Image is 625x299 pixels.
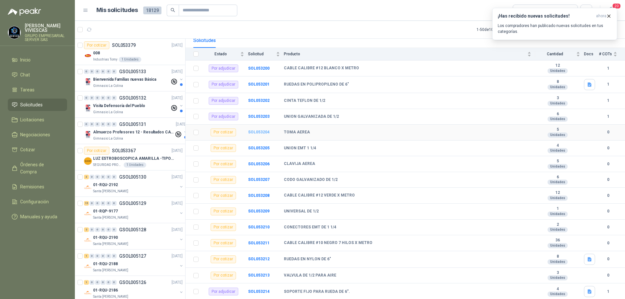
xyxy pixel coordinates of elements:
div: Solicitudes [193,37,216,44]
a: SOL053204 [248,130,270,134]
span: Solicitud [248,52,275,56]
button: ¡Has recibido nuevas solicitudes!ahora Los compradores han publicado nuevas solicitudes en tus ca... [492,8,617,40]
div: 0 [90,254,94,258]
div: 0 [106,69,111,74]
div: Por cotizar [84,147,109,155]
div: 0 [101,122,105,127]
div: Unidades [548,101,568,106]
div: Por cotizar [211,192,236,199]
a: SOL053201 [248,82,270,87]
p: [DATE] [172,279,183,286]
b: 0 [599,272,617,279]
div: 0 [84,122,89,127]
a: 3 0 0 0 0 0 GSOL005130[DATE] Company Logo01-RQU-2192Santa [PERSON_NAME] [84,173,184,194]
b: CABLE CALIBRE #10 NEGRO 7 HILOS X METRO [284,240,372,246]
a: SOL053202 [248,98,270,103]
b: CABLE CALIBRE #12 BLANCO X METRO [284,66,359,71]
a: 0 0 0 0 0 0 GSOL005133[DATE] Company LogoBienvenida Familias nuevas BásicaGimnasio La Colina [84,68,184,88]
p: Santa [PERSON_NAME] [93,215,128,220]
a: SOL053206 [248,162,270,166]
a: 0 0 0 0 0 0 GSOL005131[DATE] Company LogoAlmuerzo Profesores 12 - Resultados CAmbridgeGimnasio La... [84,120,188,141]
div: Por adjudicar [209,64,238,72]
span: Inicio [20,56,31,63]
div: Unidades [548,275,568,280]
p: Bienvenida Familias nuevas Básica [93,76,156,83]
a: SOL053210 [248,225,270,229]
img: Company Logo [84,52,92,60]
p: SEGURIDAD PROVISER LTDA [93,162,122,168]
a: Remisiones [8,181,67,193]
th: # COTs [599,48,625,61]
div: 0 [106,227,111,232]
b: 36 [535,238,580,243]
b: RUEDAS EN POLIPROPILENO DE 6" [284,82,349,87]
div: Por adjudicar [209,81,238,88]
div: 0 [90,175,94,179]
div: 0 [112,175,117,179]
p: [DATE] [172,148,183,154]
div: 1 - 50 de 10843 [477,24,521,35]
b: UNIVERSAL DE 1/2 [284,209,319,214]
p: GSOL005131 [119,122,146,127]
b: CODO GALVANIZADO DE 1/2 [284,177,338,183]
img: Company Logo [84,289,92,297]
p: GSOL005128 [119,227,146,232]
h3: ¡Has recibido nuevas solicitudes! [498,13,593,19]
b: 4 [535,287,580,292]
div: Por cotizar [211,144,236,152]
div: 0 [84,96,89,100]
div: 0 [106,201,111,206]
div: Por cotizar [211,129,236,136]
b: SOPORTE FIJO PARA RUEDA DE 6”. [284,289,350,294]
div: 0 [95,69,100,74]
p: GSOL005126 [119,280,146,285]
b: 0 [599,240,617,246]
p: Gimnasio La Colina [93,136,123,141]
b: RUEDAS EN NYLON DE 6" [284,257,331,262]
th: Estado [202,48,248,61]
p: [DATE] [172,253,183,259]
p: Santa [PERSON_NAME] [93,241,128,247]
div: Unidades [548,196,568,201]
img: Company Logo [84,131,92,139]
a: Configuración [8,196,67,208]
a: Negociaciones [8,129,67,141]
div: 0 [101,96,105,100]
p: SOL053379 [112,43,136,48]
div: 1 [84,254,89,258]
p: GSOL005133 [119,69,146,74]
span: Solicitudes [20,101,43,108]
span: Remisiones [20,183,44,190]
b: SOL053205 [248,146,270,150]
div: 0 [101,201,105,206]
b: 0 [599,129,617,135]
p: GSOL005130 [119,175,146,179]
th: Producto [284,48,535,61]
th: Cantidad [535,48,584,61]
span: ahora [596,13,606,19]
b: 12 [535,63,580,68]
a: Inicio [8,54,67,66]
p: [PERSON_NAME] VIVIESCAS [25,23,67,33]
div: 0 [101,280,105,285]
div: 15 [84,201,89,206]
div: Por cotizar [211,239,236,247]
b: 1 [599,289,617,295]
img: Company Logo [84,263,92,270]
div: 0 [112,69,117,74]
span: 20 [612,3,621,9]
span: Chat [20,71,30,78]
a: Por cotizarSOL053367[DATE] Company LogoLUZ ESTROBOSCOPICA AMARILLA -TIPO BALASEGURIDAD PROVISER L... [75,144,185,170]
div: Por adjudicar [209,288,238,295]
a: SOL053214 [248,289,270,294]
b: 8 [535,79,580,85]
span: search [171,8,175,12]
b: 6 [535,112,580,117]
p: 008 [93,50,100,56]
b: 1 [599,114,617,120]
b: CONECTORES EMT DE 1 1/4 [284,225,336,230]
